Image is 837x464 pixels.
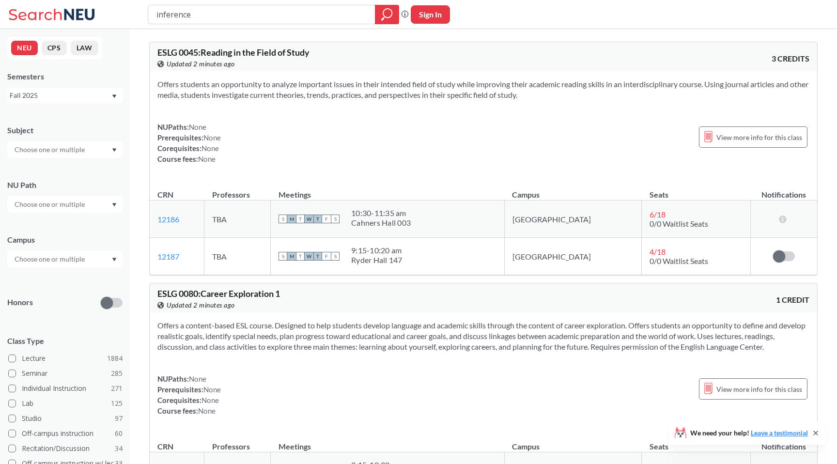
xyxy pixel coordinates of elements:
input: Choose one or multiple [10,144,91,155]
th: Meetings [271,432,504,452]
svg: Dropdown arrow [112,203,117,207]
th: Professors [204,432,271,452]
span: None [189,374,206,383]
span: 97 [115,413,123,424]
span: T [296,215,305,223]
span: None [198,155,216,163]
div: Cahners Hall 003 [351,218,411,228]
svg: Dropdown arrow [112,94,117,98]
span: T [313,215,322,223]
label: Seminar [8,367,123,380]
td: TBA [204,238,271,275]
div: Campus [7,234,123,245]
span: M [287,252,296,261]
div: NUPaths: Prerequisites: Corequisites: Course fees: [157,373,221,416]
label: Studio [8,412,123,425]
span: None [203,133,221,142]
span: W [305,215,313,223]
input: Class, professor, course number, "phrase" [155,6,368,23]
span: None [198,406,216,415]
div: Dropdown arrow [7,141,123,158]
button: Sign In [411,5,450,24]
section: Offers a content-based ESL course. Designed to help students develop language and academic skills... [157,320,809,352]
div: NUPaths: Prerequisites: Corequisites: Course fees: [157,122,221,164]
span: F [322,252,331,261]
span: 285 [111,368,123,379]
span: None [201,396,219,404]
th: Campus [504,432,642,452]
div: Subject [7,125,123,136]
td: [GEOGRAPHIC_DATA] [504,238,642,275]
th: Seats [642,432,750,452]
div: Dropdown arrow [7,196,123,213]
span: S [331,252,340,261]
span: 6 / 18 [650,210,666,219]
span: 1884 [107,353,123,364]
a: 12186 [157,215,179,224]
span: 0/0 Waitlist Seats [650,256,708,265]
span: W [305,252,313,261]
span: Class Type [7,336,123,346]
input: Choose one or multiple [10,253,91,265]
div: Dropdown arrow [7,251,123,267]
div: NU Path [7,180,123,190]
label: Lab [8,397,123,410]
span: M [287,215,296,223]
svg: Dropdown arrow [112,258,117,262]
span: Updated 2 minutes ago [167,300,235,310]
span: None [201,144,219,153]
div: CRN [157,441,173,452]
span: S [279,215,287,223]
span: Updated 2 minutes ago [167,59,235,69]
svg: Dropdown arrow [112,148,117,152]
span: We need your help! [690,430,808,436]
span: View more info for this class [716,131,802,143]
th: Professors [204,180,271,201]
span: None [189,123,206,131]
span: None [203,385,221,394]
td: TBA [204,201,271,238]
span: ESLG 0045 : Reading in the Field of Study [157,47,310,58]
div: Fall 2025 [10,90,111,101]
div: Ryder Hall 147 [351,255,403,265]
label: Lecture [8,352,123,365]
td: [GEOGRAPHIC_DATA] [504,201,642,238]
span: 34 [115,443,123,454]
div: magnifying glass [375,5,399,24]
svg: magnifying glass [381,8,393,21]
a: 12187 [157,252,179,261]
p: Honors [7,297,33,308]
span: S [279,252,287,261]
span: 125 [111,398,123,409]
th: Seats [642,180,750,201]
div: CRN [157,189,173,200]
label: Recitation/Discussion [8,442,123,455]
span: 1 CREDIT [776,294,809,305]
div: Fall 2025Dropdown arrow [7,88,123,103]
span: T [313,252,322,261]
span: 3 CREDITS [772,53,809,64]
span: 4 / 18 [650,247,666,256]
div: 9:15 - 10:20 am [351,246,403,255]
span: 60 [115,428,123,439]
button: CPS [42,41,67,55]
div: Semesters [7,71,123,82]
span: ESLG 0080 : Career Exploration 1 [157,288,280,299]
th: Notifications [750,180,817,201]
span: 0/0 Waitlist Seats [650,219,708,228]
label: Individual Instruction [8,382,123,395]
button: LAW [71,41,98,55]
input: Choose one or multiple [10,199,91,210]
section: Offers students an opportunity to analyze important issues in their intended field of study while... [157,79,809,100]
span: View more info for this class [716,383,802,395]
span: F [322,215,331,223]
span: 271 [111,383,123,394]
th: Campus [504,180,642,201]
a: Leave a testimonial [751,429,808,437]
span: T [296,252,305,261]
span: S [331,215,340,223]
label: Off-campus instruction [8,427,123,440]
th: Meetings [271,180,504,201]
button: NEU [11,41,38,55]
div: 10:30 - 11:35 am [351,208,411,218]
